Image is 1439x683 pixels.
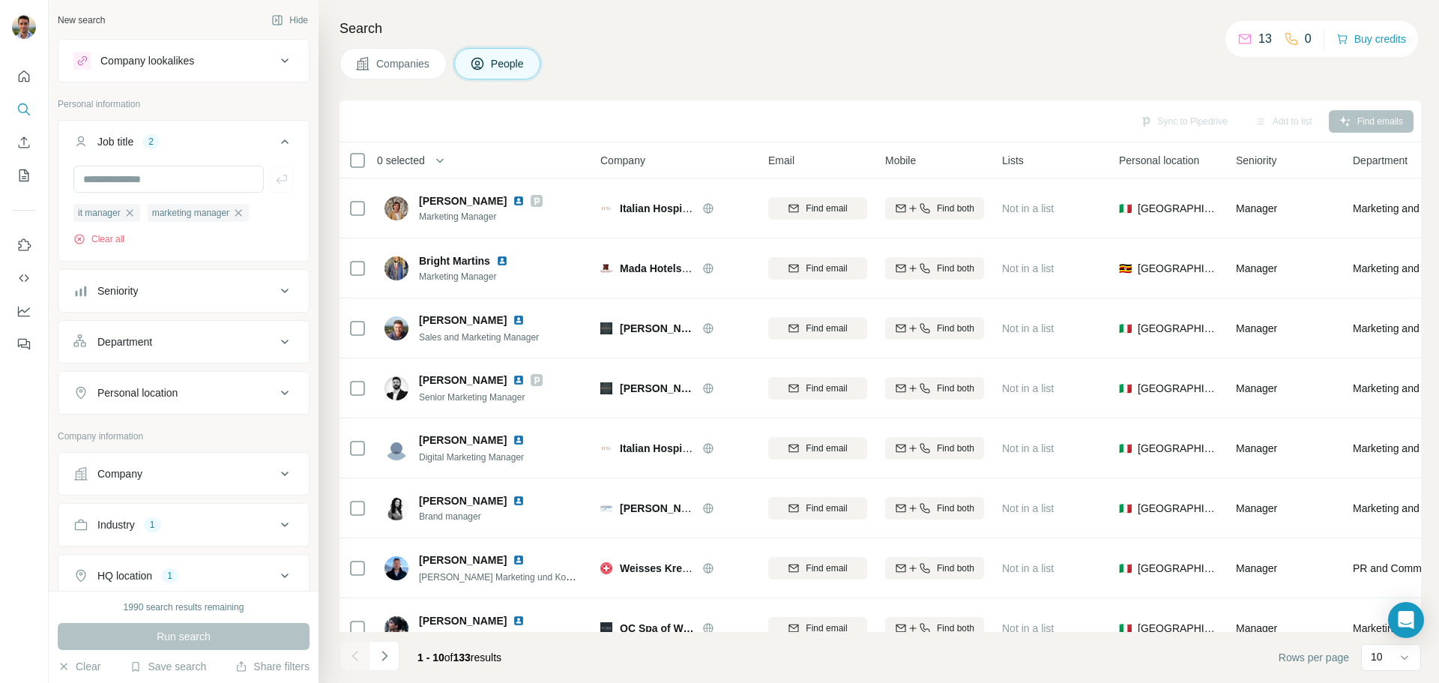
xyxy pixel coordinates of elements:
img: Avatar [384,436,408,460]
button: Share filters [235,659,310,674]
img: Avatar [384,556,408,580]
span: Manager [1236,322,1277,334]
span: Find both [937,562,974,575]
span: Find email [806,382,847,395]
span: Not in a list [1002,202,1054,214]
span: [PERSON_NAME]'s [620,321,695,336]
img: Avatar [384,316,408,340]
span: Personal location [1119,153,1199,168]
span: Not in a list [1002,442,1054,454]
img: LinkedIn logo [513,495,525,507]
h4: Search [340,18,1421,39]
span: Mobile [885,153,916,168]
img: Logo of QC Spa of Wonders [600,622,612,634]
span: Email [768,153,794,168]
div: Department [97,334,152,349]
button: Seniority [58,273,309,309]
button: Find email [768,257,867,280]
div: Job title [97,134,133,149]
button: Use Surfe API [12,265,36,292]
span: Lists [1002,153,1024,168]
div: 2 [142,135,160,148]
span: Companies [376,56,431,71]
span: Not in a list [1002,622,1054,634]
span: Manager [1236,622,1277,634]
span: 🇮🇹 [1119,201,1132,216]
img: LinkedIn logo [496,255,508,267]
span: Find email [806,622,847,635]
span: Weisses Kreuz Südtirol / [PERSON_NAME] Bolzano [620,562,877,574]
div: Seniority [97,283,138,298]
button: Use Surfe on LinkedIn [12,232,36,259]
img: Avatar [384,616,408,640]
span: Manager [1236,502,1277,514]
img: Avatar [384,256,408,280]
button: Department [58,324,309,360]
button: Find both [885,617,984,640]
div: 1990 search results remaining [124,601,244,614]
span: [GEOGRAPHIC_DATA] [1138,501,1218,516]
img: LinkedIn logo [513,314,525,326]
span: [GEOGRAPHIC_DATA] [1138,561,1218,576]
span: Mada Hotels [GEOGRAPHIC_DATA] [620,262,797,274]
span: [GEOGRAPHIC_DATA] [1138,201,1218,216]
div: Company lookalikes [100,53,194,68]
button: Find email [768,377,867,400]
div: HQ location [97,568,152,583]
button: HQ location1 [58,558,309,594]
img: Logo of Mada Hotels East Africa [600,262,612,274]
img: Logo of Mangia's [600,322,612,334]
span: Department [1353,153,1408,168]
img: Avatar [12,15,36,39]
img: LinkedIn logo [513,195,525,207]
span: 🇺🇬 [1119,261,1132,276]
p: 0 [1305,30,1312,48]
img: LinkedIn logo [513,434,525,446]
button: Find email [768,197,867,220]
span: Italian Hospitality Collection [620,442,760,454]
button: Navigate to next page [369,641,399,671]
button: Company [58,456,309,492]
span: 🇮🇹 [1119,561,1132,576]
span: [PERSON_NAME]'s [620,381,695,396]
button: Find both [885,257,984,280]
img: Logo of Weisses Kreuz Südtirol / Croce Bianca Bolzano [600,562,612,574]
span: [PERSON_NAME] [419,433,507,448]
span: it manager [78,206,121,220]
p: 13 [1258,30,1272,48]
span: Find both [937,622,974,635]
span: Manager [1236,262,1277,274]
span: Brand manager [419,510,543,523]
div: 1 [161,569,178,583]
div: Industry [97,517,135,532]
span: QC Spa of Wonders [620,621,695,636]
span: Not in a list [1002,382,1054,394]
span: [PERSON_NAME] [419,313,507,328]
span: 🇮🇹 [1119,621,1132,636]
button: Search [12,96,36,123]
span: Company [600,153,645,168]
span: [GEOGRAPHIC_DATA] [1138,321,1218,336]
button: Enrich CSV [12,129,36,156]
span: Not in a list [1002,322,1054,334]
span: Digital Marketing Manager [419,452,524,463]
span: Find email [806,202,847,215]
span: 🇮🇹 [1119,321,1132,336]
button: Buy credits [1336,28,1406,49]
button: Personal location [58,375,309,411]
span: [GEOGRAPHIC_DATA] [1138,621,1218,636]
p: 10 [1371,649,1383,664]
button: Find email [768,317,867,340]
span: [PERSON_NAME] hotels AND resorts [620,502,806,514]
button: Industry1 [58,507,309,543]
span: [PERSON_NAME] Marketing und Kommunikation [419,571,617,583]
button: Hide [261,9,319,31]
span: [GEOGRAPHIC_DATA] [1138,381,1218,396]
button: My lists [12,162,36,189]
span: Bright Martins [419,253,490,268]
span: [PERSON_NAME] [419,193,507,208]
div: New search [58,13,105,27]
button: Find email [768,437,867,460]
span: [PERSON_NAME] [419,553,507,568]
span: Find both [937,502,974,515]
